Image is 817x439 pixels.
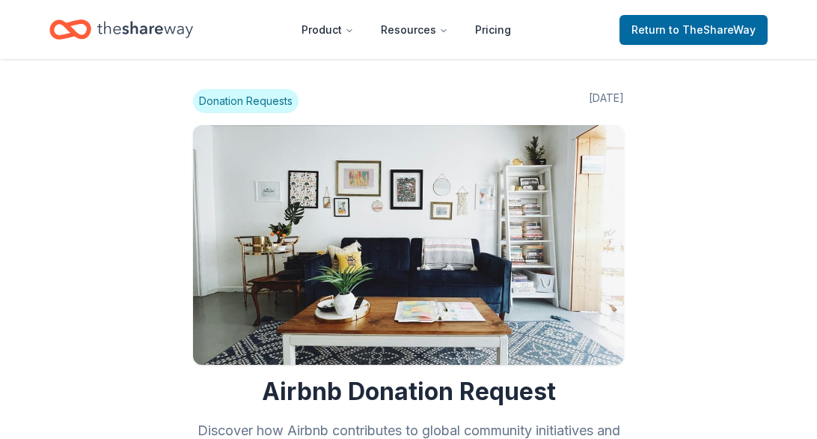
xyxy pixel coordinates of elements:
span: [DATE] [589,89,624,113]
span: Return [631,21,756,39]
img: Image for Airbnb Donation Request [193,125,624,365]
span: Donation Requests [193,89,299,113]
span: to TheShareWay [669,23,756,36]
a: Pricing [463,15,523,45]
button: Resources [369,15,460,45]
a: Home [49,12,193,47]
nav: Main [290,12,523,47]
h1: Airbnb Donation Request [193,377,624,407]
a: Returnto TheShareWay [619,15,768,45]
button: Product [290,15,366,45]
